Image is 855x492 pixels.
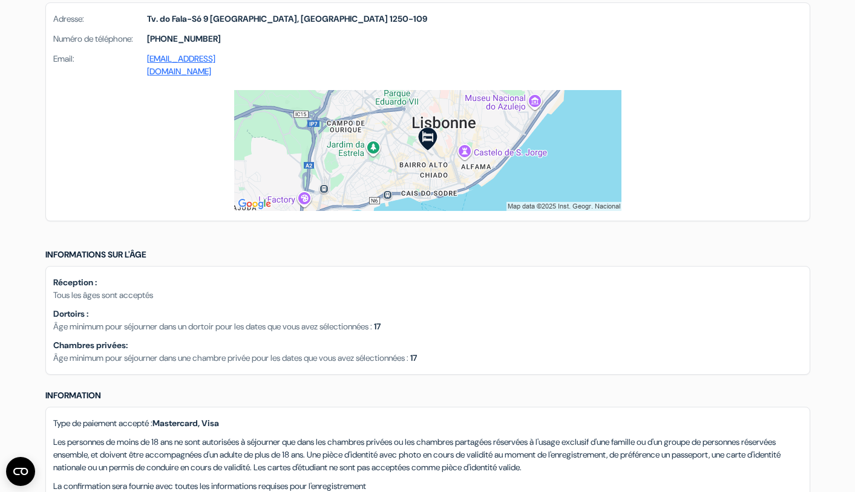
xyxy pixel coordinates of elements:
[53,33,147,45] span: Numéro de téléphone:
[301,13,388,24] span: [GEOGRAPHIC_DATA]
[53,289,802,302] p: Tous les âges sont acceptés
[53,13,147,25] span: Adresse:
[53,436,802,474] p: Les personnes de moins de 18 ans ne sont autorisées à séjourner que dans les chambres privées ou ...
[45,249,146,260] span: Informations sur l'âge
[147,53,215,77] a: [EMAIL_ADDRESS][DOMAIN_NAME]
[53,53,147,78] span: Email:
[234,90,621,211] img: staticmap
[53,417,802,430] p: Type de paiement accepté :
[53,340,128,351] b: Chambres privées:
[53,308,88,319] b: Dortoirs :
[390,13,427,24] span: 1250-109
[53,321,372,332] span: Âge minimum pour séjourner dans un dortoir pour les dates que vous avez sélectionnées :
[147,33,221,45] strong: [PHONE_NUMBER]
[410,352,417,363] span: 17
[53,277,97,288] b: Réception :
[53,352,408,363] span: Âge minimum pour séjourner dans une chambre privée pour les dates que vous avez sélectionnées :
[374,321,381,332] span: 17
[6,457,35,486] button: Ouvrir le widget CMP
[147,13,208,24] span: Tv. do Fala-Só 9
[152,418,219,429] b: Mastercard, Visa
[210,13,299,24] span: [GEOGRAPHIC_DATA],
[45,390,101,401] span: Information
